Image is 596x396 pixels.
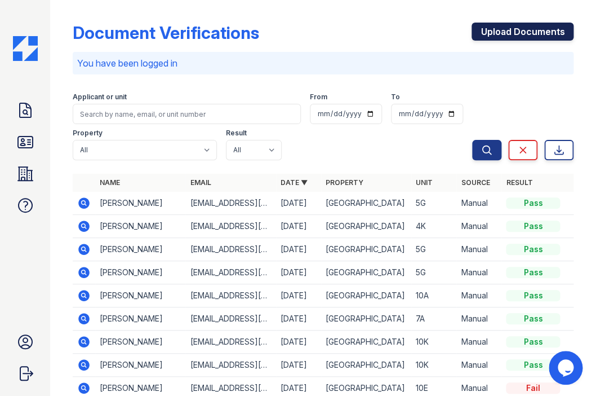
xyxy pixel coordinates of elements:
td: [DATE] [276,215,321,238]
td: Manual [456,331,501,354]
td: [EMAIL_ADDRESS][DOMAIN_NAME] [185,261,275,284]
label: Result [226,129,247,138]
td: Manual [456,307,501,331]
a: Email [190,178,211,187]
td: [GEOGRAPHIC_DATA] [321,238,411,261]
td: [GEOGRAPHIC_DATA] [321,307,411,331]
a: Unit [416,178,433,187]
td: [DATE] [276,331,321,354]
td: [EMAIL_ADDRESS][DOMAIN_NAME] [185,284,275,307]
a: Date ▼ [281,178,308,187]
td: 10K [411,354,456,377]
td: [EMAIL_ADDRESS][PERSON_NAME][DOMAIN_NAME] [185,307,275,331]
td: [GEOGRAPHIC_DATA] [321,192,411,215]
input: Search by name, email, or unit number [73,104,301,124]
label: From [310,93,327,102]
div: Document Verifications [73,23,259,43]
td: [DATE] [276,192,321,215]
td: 5G [411,261,456,284]
td: [DATE] [276,354,321,377]
p: You have been logged in [77,56,569,70]
td: [EMAIL_ADDRESS][PERSON_NAME][DOMAIN_NAME] [185,331,275,354]
td: 10K [411,331,456,354]
a: Property [326,178,363,187]
a: Upload Documents [472,23,573,41]
td: [DATE] [276,261,321,284]
div: Pass [506,267,560,278]
a: Result [506,178,532,187]
td: Manual [456,215,501,238]
a: Name [100,178,120,187]
div: Pass [506,244,560,255]
td: [EMAIL_ADDRESS][DOMAIN_NAME] [185,215,275,238]
div: Pass [506,290,560,301]
div: Pass [506,197,560,209]
td: 10A [411,284,456,307]
div: Pass [506,221,560,232]
td: [PERSON_NAME] [95,331,185,354]
iframe: chat widget [549,351,585,385]
td: Manual [456,261,501,284]
td: Manual [456,284,501,307]
td: 5G [411,192,456,215]
td: [PERSON_NAME] [95,261,185,284]
td: [GEOGRAPHIC_DATA] [321,215,411,238]
label: Applicant or unit [73,93,127,102]
td: [EMAIL_ADDRESS][DOMAIN_NAME] [185,192,275,215]
td: [PERSON_NAME] [95,307,185,331]
div: Fail [506,382,560,394]
td: [DATE] [276,284,321,307]
div: Pass [506,313,560,324]
td: [GEOGRAPHIC_DATA] [321,354,411,377]
label: Property [73,129,103,138]
td: [GEOGRAPHIC_DATA] [321,284,411,307]
td: [PERSON_NAME] [95,354,185,377]
label: To [391,93,400,102]
td: Manual [456,192,501,215]
div: Pass [506,359,560,371]
td: [DATE] [276,238,321,261]
td: [GEOGRAPHIC_DATA] [321,331,411,354]
td: [PERSON_NAME] [95,284,185,307]
img: CE_Icon_Blue-c292c112584629df590d857e76928e9f676e5b41ef8f769ba2f05ee15b207248.png [13,36,38,61]
td: [GEOGRAPHIC_DATA] [321,261,411,284]
div: Pass [506,336,560,347]
a: Source [461,178,490,187]
td: [PERSON_NAME] [95,192,185,215]
td: [EMAIL_ADDRESS][PERSON_NAME][DOMAIN_NAME] [185,354,275,377]
td: [PERSON_NAME] [95,238,185,261]
td: [PERSON_NAME] [95,215,185,238]
td: [EMAIL_ADDRESS][DOMAIN_NAME] [185,238,275,261]
td: Manual [456,238,501,261]
td: 7A [411,307,456,331]
td: 4K [411,215,456,238]
td: [DATE] [276,307,321,331]
td: Manual [456,354,501,377]
td: 5G [411,238,456,261]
